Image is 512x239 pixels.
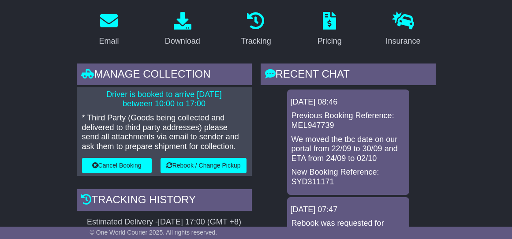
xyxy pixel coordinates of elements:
[291,97,406,107] div: [DATE] 08:46
[261,63,436,87] div: RECENT CHAT
[161,158,247,173] button: Rebook / Change Pickup
[90,229,217,236] span: © One World Courier 2025. All rights reserved.
[77,63,252,87] div: Manage collection
[159,9,206,50] a: Download
[158,217,241,227] div: [DATE] 17:00 (GMT +8)
[291,205,406,215] div: [DATE] 07:47
[82,158,152,173] button: Cancel Booking
[165,35,200,47] div: Download
[77,217,252,227] div: Estimated Delivery -
[93,9,124,50] a: Email
[292,219,405,238] p: Rebook was requested for booking OWCAU640998AU .
[292,168,405,187] p: New Booking Reference: SYD311171
[235,9,277,50] a: Tracking
[77,189,252,213] div: Tracking history
[82,113,247,151] p: * Third Party (Goods being collected and delivered to third party addresses) please send all atta...
[241,35,271,47] div: Tracking
[292,135,405,164] p: We moved the tbc date on our portal from 22/09 to 30/09 and ETA from 24/09 to 02/10
[99,35,119,47] div: Email
[292,111,405,130] p: Previous Booking Reference: MEL947739
[318,35,342,47] div: Pricing
[380,9,426,50] a: Insurance
[386,35,421,47] div: Insurance
[312,9,348,50] a: Pricing
[82,90,247,109] p: Driver is booked to arrive [DATE] between 10:00 to 17:00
